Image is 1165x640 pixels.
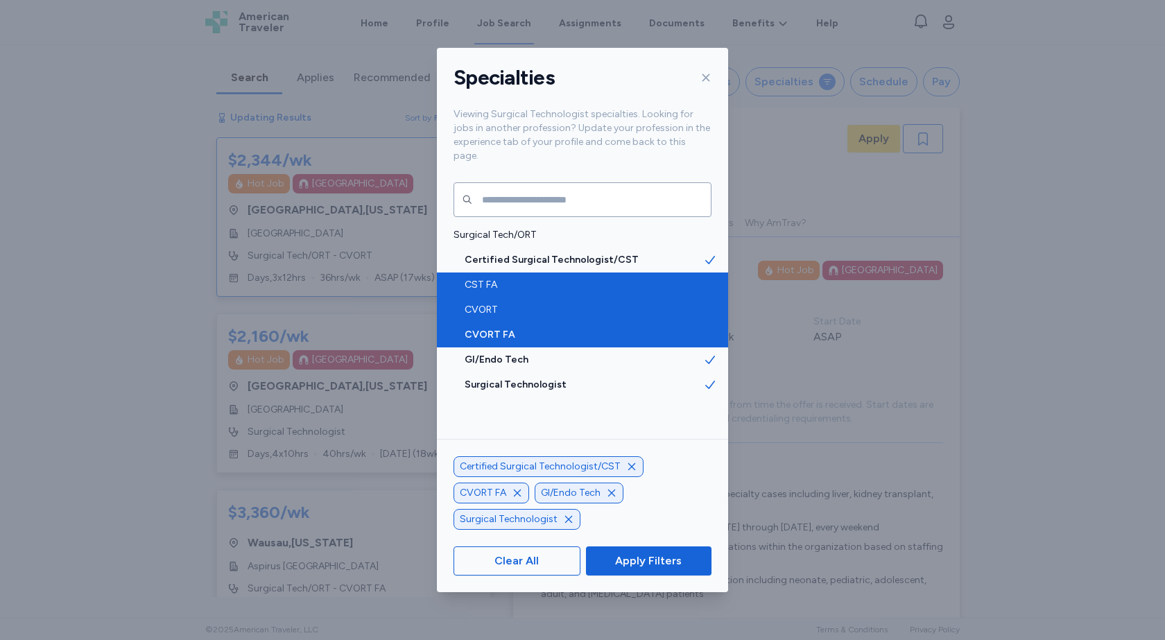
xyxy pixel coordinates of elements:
span: Clear All [494,553,539,569]
span: Surgical Technologist [465,378,703,392]
span: CVORT FA [465,328,703,342]
button: Clear All [454,546,580,576]
span: Certified Surgical Technologist/CST [460,460,621,474]
h1: Specialties [454,64,555,91]
span: Certified Surgical Technologist/CST [465,253,703,267]
span: GI/Endo Tech [465,353,703,367]
span: GI/Endo Tech [541,486,601,500]
div: Viewing Surgical Technologist specialties. Looking for jobs in another profession? Update your pr... [437,107,728,180]
span: CVORT FA [460,486,506,500]
span: CST FA [465,278,703,292]
span: CVORT [465,303,703,317]
span: Surgical Tech/ORT [454,228,703,242]
button: Apply Filters [586,546,711,576]
span: Surgical Technologist [460,512,558,526]
span: Apply Filters [615,553,682,569]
